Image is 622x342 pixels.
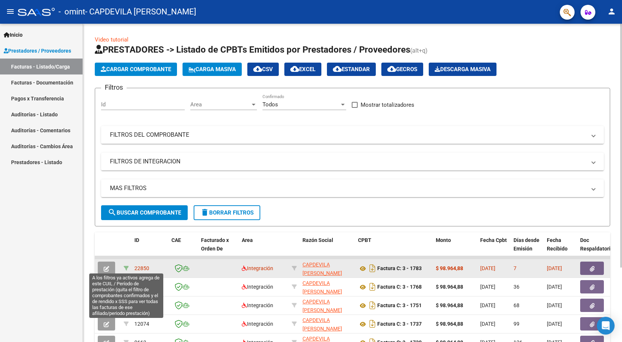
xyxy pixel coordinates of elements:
[436,321,463,327] strong: $ 98.964,88
[302,279,352,295] div: 27254500556
[514,321,519,327] span: 99
[436,302,463,308] strong: $ 98.964,88
[262,101,278,108] span: Todos
[377,266,422,272] strong: Factura C: 3 - 1783
[134,321,149,327] span: 12074
[377,321,422,327] strong: Factura C: 3 - 1737
[134,284,149,290] span: 19775
[101,153,604,170] mat-expansion-panel-header: FILTROS DE INTEGRACION
[134,302,149,308] span: 15317
[480,265,495,271] span: [DATE]
[302,260,352,276] div: 27254500556
[410,47,428,54] span: (alt+q)
[429,63,496,76] app-download-masive: Descarga masiva de comprobantes (adjuntos)
[242,302,273,308] span: Integración
[198,232,239,265] datatable-header-cell: Facturado x Orden De
[355,232,433,265] datatable-header-cell: CPBT
[101,205,188,220] button: Buscar Comprobante
[253,66,273,73] span: CSV
[302,316,352,332] div: 27254500556
[607,7,616,16] mat-icon: person
[247,63,279,76] button: CSV
[95,63,177,76] button: Cargar Comprobante
[4,31,23,39] span: Inicio
[436,284,463,290] strong: $ 98.964,88
[544,232,577,265] datatable-header-cell: Fecha Recibido
[480,237,507,243] span: Fecha Cpbt
[333,66,370,73] span: Estandar
[4,47,71,55] span: Prestadores / Proveedores
[368,262,377,274] i: Descargar documento
[302,280,342,295] span: CAPDEVILA [PERSON_NAME]
[381,63,423,76] button: Gecros
[168,232,198,265] datatable-header-cell: CAE
[302,299,342,313] span: CAPDEVILA [PERSON_NAME]
[433,232,477,265] datatable-header-cell: Monto
[547,321,562,327] span: [DATE]
[514,265,516,271] span: 7
[131,232,168,265] datatable-header-cell: ID
[290,64,299,73] mat-icon: cloud_download
[514,237,539,252] span: Días desde Emisión
[368,299,377,311] i: Descargar documento
[368,318,377,330] i: Descargar documento
[242,265,273,271] span: Integración
[253,64,262,73] mat-icon: cloud_download
[577,232,622,265] datatable-header-cell: Doc Respaldatoria
[300,232,355,265] datatable-header-cell: Razón Social
[110,184,586,192] mat-panel-title: MAS FILTROS
[387,64,396,73] mat-icon: cloud_download
[108,209,181,216] span: Buscar Comprobante
[302,262,342,276] span: CAPDEVILA [PERSON_NAME]
[514,284,519,290] span: 36
[101,126,604,144] mat-expansion-panel-header: FILTROS DEL COMPROBANTE
[110,131,586,139] mat-panel-title: FILTROS DEL COMPROBANTE
[480,302,495,308] span: [DATE]
[327,63,376,76] button: Estandar
[547,302,562,308] span: [DATE]
[436,237,451,243] span: Monto
[477,232,511,265] datatable-header-cell: Fecha Cpbt
[190,101,250,108] span: Area
[429,63,496,76] button: Descarga Masiva
[188,66,236,73] span: Carga Masiva
[95,36,128,43] a: Video tutorial
[547,265,562,271] span: [DATE]
[239,232,289,265] datatable-header-cell: Area
[580,237,613,252] span: Doc Respaldatoria
[387,66,417,73] span: Gecros
[101,179,604,197] mat-expansion-panel-header: MAS FILTROS
[242,284,273,290] span: Integración
[597,317,615,335] div: Open Intercom Messenger
[333,64,342,73] mat-icon: cloud_download
[242,237,253,243] span: Area
[242,321,273,327] span: Integración
[514,302,519,308] span: 68
[171,237,181,243] span: CAE
[547,284,562,290] span: [DATE]
[377,284,422,290] strong: Factura C: 3 - 1768
[377,303,422,309] strong: Factura C: 3 - 1751
[302,298,352,313] div: 27254500556
[511,232,544,265] datatable-header-cell: Días desde Emisión
[85,4,196,20] span: - CAPDEVILA [PERSON_NAME]
[435,66,491,73] span: Descarga Masiva
[480,284,495,290] span: [DATE]
[200,209,254,216] span: Borrar Filtros
[101,82,127,93] h3: Filtros
[95,44,410,55] span: PRESTADORES -> Listado de CPBTs Emitidos por Prestadores / Proveedores
[58,4,85,20] span: - omint
[101,66,171,73] span: Cargar Comprobante
[368,281,377,293] i: Descargar documento
[108,208,117,217] mat-icon: search
[361,100,414,109] span: Mostrar totalizadores
[201,237,229,252] span: Facturado x Orden De
[436,265,463,271] strong: $ 98.964,88
[290,66,315,73] span: EXCEL
[134,265,149,271] span: 22850
[284,63,321,76] button: EXCEL
[6,7,15,16] mat-icon: menu
[547,237,568,252] span: Fecha Recibido
[302,317,342,332] span: CAPDEVILA [PERSON_NAME]
[302,237,333,243] span: Razón Social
